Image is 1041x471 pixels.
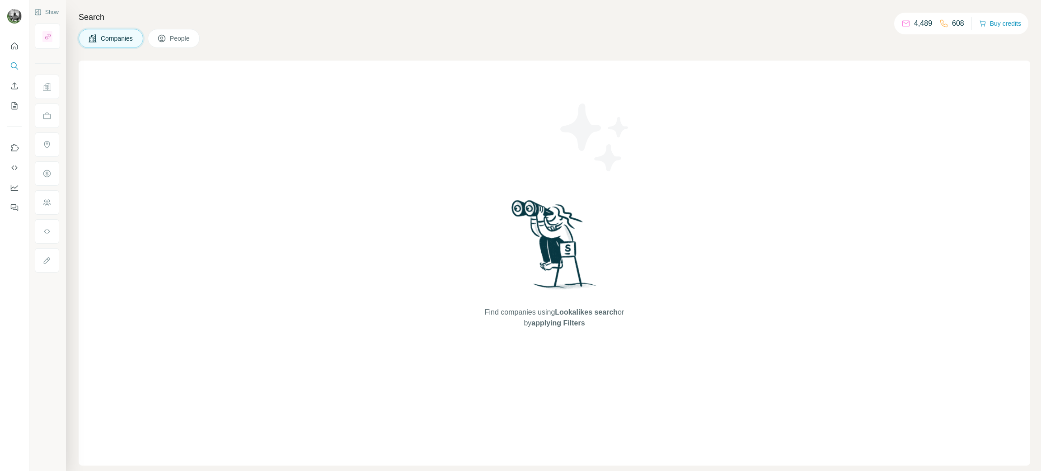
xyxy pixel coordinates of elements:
[554,97,636,178] img: Surfe Illustration - Stars
[952,18,964,29] p: 608
[101,34,134,43] span: Companies
[28,5,65,19] button: Show
[507,198,601,298] img: Surfe Illustration - Woman searching with binoculars
[170,34,191,43] span: People
[482,307,627,329] span: Find companies using or by
[531,319,585,327] span: applying Filters
[7,9,22,24] img: Avatar
[79,11,1030,24] h4: Search
[7,78,22,94] button: Enrich CSV
[7,140,22,156] button: Use Surfe on LinkedIn
[979,17,1021,30] button: Buy credits
[914,18,932,29] p: 4,489
[555,308,618,316] span: Lookalikes search
[7,160,22,176] button: Use Surfe API
[7,38,22,54] button: Quick start
[7,58,22,74] button: Search
[7,179,22,196] button: Dashboard
[7,199,22,216] button: Feedback
[7,98,22,114] button: My lists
